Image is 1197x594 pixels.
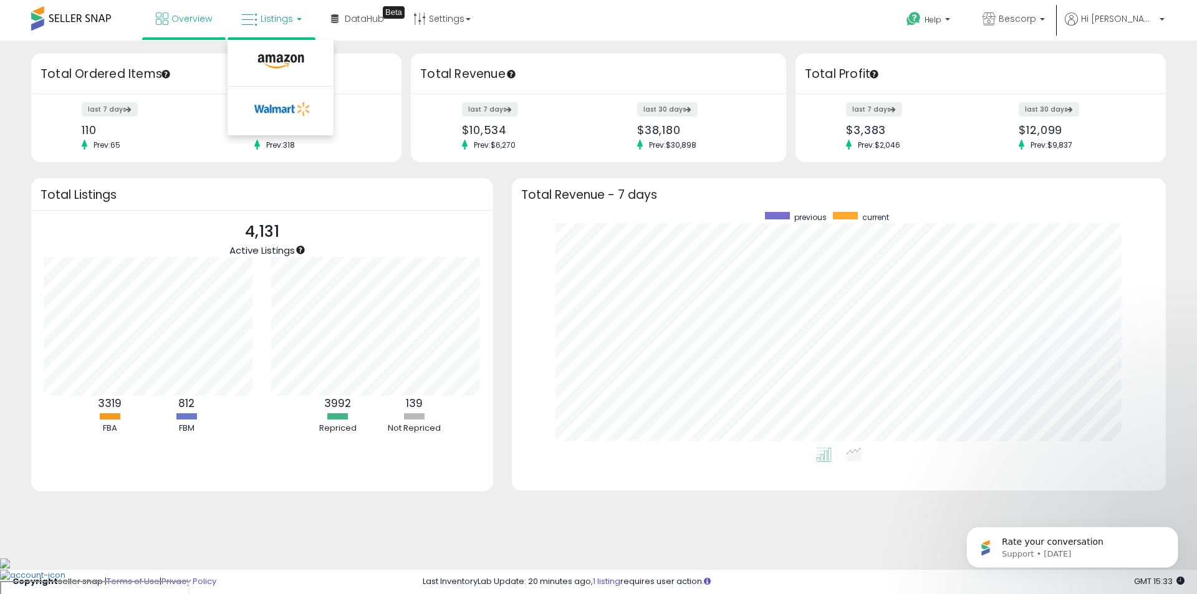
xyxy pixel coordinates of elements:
[868,69,880,80] div: Tooltip anchor
[852,140,906,150] span: Prev: $2,046
[178,396,195,411] b: 812
[948,501,1197,588] iframe: Intercom notifications message
[383,6,405,19] div: Tooltip anchor
[637,123,764,137] div: $38,180
[468,140,522,150] span: Prev: $6,270
[1024,140,1079,150] span: Prev: $9,837
[377,423,452,434] div: Not Repriced
[254,123,380,137] div: 391
[295,244,306,256] div: Tooltip anchor
[345,12,384,25] span: DataHub
[160,69,171,80] div: Tooltip anchor
[420,65,777,83] h3: Total Revenue
[794,212,827,223] span: previous
[925,14,941,25] span: Help
[897,2,963,41] a: Help
[846,123,971,137] div: $3,383
[171,12,212,25] span: Overview
[1065,12,1165,41] a: Hi [PERSON_NAME]
[260,140,301,150] span: Prev: 318
[300,423,375,434] div: Repriced
[324,396,351,411] b: 3992
[521,190,1156,199] h3: Total Revenue - 7 days
[149,423,224,434] div: FBM
[906,11,921,27] i: Get Help
[98,396,122,411] b: 3319
[72,423,147,434] div: FBA
[637,102,698,117] label: last 30 days
[999,12,1036,25] span: Bescorp
[1019,123,1144,137] div: $12,099
[41,65,392,83] h3: Total Ordered Items
[862,212,889,223] span: current
[805,65,1156,83] h3: Total Profit
[462,123,589,137] div: $10,534
[846,102,902,117] label: last 7 days
[261,12,293,25] span: Listings
[406,396,423,411] b: 139
[1081,12,1156,25] span: Hi [PERSON_NAME]
[506,69,517,80] div: Tooltip anchor
[643,140,703,150] span: Prev: $30,898
[82,102,138,117] label: last 7 days
[41,190,484,199] h3: Total Listings
[229,244,295,257] span: Active Listings
[82,123,207,137] div: 110
[462,102,518,117] label: last 7 days
[229,220,295,244] p: 4,131
[1019,102,1079,117] label: last 30 days
[87,140,127,150] span: Prev: 65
